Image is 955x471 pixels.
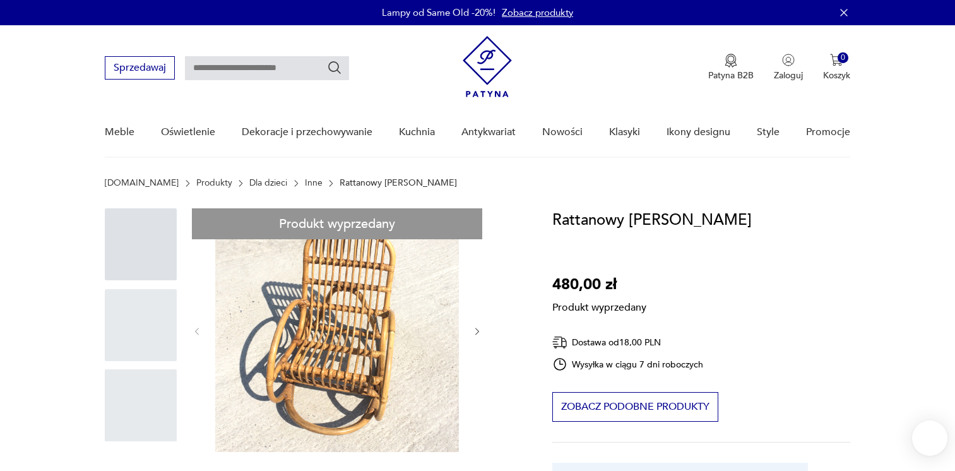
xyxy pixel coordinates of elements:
iframe: Smartsupp widget button [912,420,947,456]
p: Koszyk [823,69,850,81]
a: Nowości [542,108,583,157]
div: Dostawa od 18,00 PLN [552,335,704,350]
a: Style [757,108,780,157]
img: Ikona medalu [725,54,737,68]
a: Promocje [806,108,850,157]
a: Antykwariat [461,108,516,157]
button: 0Koszyk [823,54,850,81]
p: 480,00 zł [552,273,646,297]
p: Lampy od Same Old -20%! [382,6,495,19]
img: Patyna - sklep z meblami i dekoracjami vintage [463,36,512,97]
p: Produkt wyprzedany [552,297,646,314]
div: 0 [838,52,848,63]
button: Patyna B2B [708,54,754,81]
button: Sprzedawaj [105,56,175,80]
a: Oświetlenie [161,108,215,157]
a: Ikona medaluPatyna B2B [708,54,754,81]
a: [DOMAIN_NAME] [105,178,179,188]
a: Klasyki [609,108,640,157]
a: Inne [305,178,323,188]
p: Zaloguj [774,69,803,81]
img: Ikona koszyka [830,54,843,66]
a: Ikony designu [667,108,730,157]
button: Zaloguj [774,54,803,81]
p: Rattanowy [PERSON_NAME] [340,178,457,188]
button: Szukaj [327,60,342,75]
a: Dekoracje i przechowywanie [242,108,372,157]
img: Ikona dostawy [552,335,567,350]
button: Zobacz podobne produkty [552,392,718,422]
p: Patyna B2B [708,69,754,81]
a: Dla dzieci [249,178,287,188]
div: Wysyłka w ciągu 7 dni roboczych [552,357,704,372]
a: Kuchnia [399,108,435,157]
h1: Rattanowy [PERSON_NAME] [552,208,752,232]
a: Meble [105,108,134,157]
a: Produkty [196,178,232,188]
img: Ikonka użytkownika [782,54,795,66]
a: Sprzedawaj [105,64,175,73]
a: Zobacz produkty [502,6,573,19]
